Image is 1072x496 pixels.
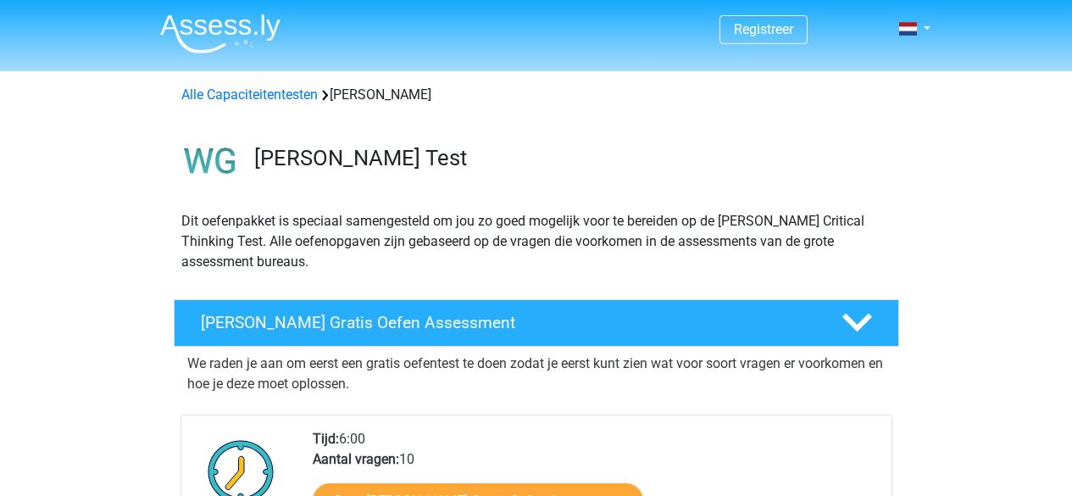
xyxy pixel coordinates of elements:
[175,125,247,198] img: watson glaser
[181,211,891,272] p: Dit oefenpakket is speciaal samengesteld om jou zo goed mogelijk voor te bereiden op de [PERSON_N...
[175,85,898,105] div: [PERSON_NAME]
[254,145,886,171] h3: [PERSON_NAME] Test
[201,313,814,332] h4: [PERSON_NAME] Gratis Oefen Assessment
[160,14,280,53] img: Assessly
[734,21,793,37] a: Registreer
[187,354,886,394] p: We raden je aan om eerst een gratis oefentest te doen zodat je eerst kunt zien wat voor soort vra...
[313,431,339,447] b: Tijd:
[167,299,906,347] a: [PERSON_NAME] Gratis Oefen Assessment
[181,86,318,103] a: Alle Capaciteitentesten
[313,451,399,467] b: Aantal vragen:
